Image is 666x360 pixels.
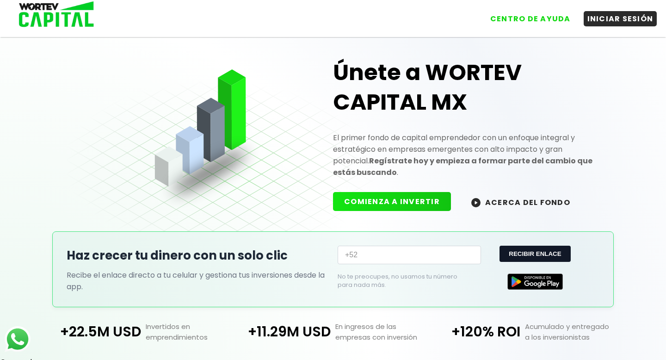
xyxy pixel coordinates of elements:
[460,192,581,212] button: ACERCA DEL FONDO
[5,326,31,352] img: logos_whatsapp-icon.242b2217.svg
[67,247,328,265] h2: Haz crecer tu dinero con un solo clic
[333,155,592,178] strong: Regístrate hoy y empieza a formar parte del cambio que estás buscando
[333,132,599,178] p: El primer fondo de capital emprendedor con un enfoque integral y estratégico en empresas emergent...
[238,321,331,342] p: +11.29M USD
[507,273,563,290] img: Google Play
[141,321,238,342] p: Invertidos en emprendimientos
[331,321,428,342] p: En ingresos de las empresas con inversión
[584,11,657,26] button: INICIAR SESIÓN
[48,321,141,342] p: +22.5M USD
[520,321,617,342] p: Acumulado y entregado a los inversionistas
[477,4,574,26] a: CENTRO DE AYUDA
[574,4,657,26] a: INICIAR SESIÓN
[333,58,599,117] h1: Únete a WORTEV CAPITAL MX
[67,269,328,292] p: Recibe el enlace directo a tu celular y gestiona tus inversiones desde la app.
[333,196,460,207] a: COMIENZA A INVERTIR
[338,273,466,289] p: No te preocupes, no usamos tu número para nada más.
[428,321,520,342] p: +120% ROI
[487,11,574,26] button: CENTRO DE AYUDA
[471,198,481,207] img: wortev-capital-acerca-del-fondo
[333,192,451,211] button: COMIENZA A INVERTIR
[499,246,570,262] button: RECIBIR ENLACE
